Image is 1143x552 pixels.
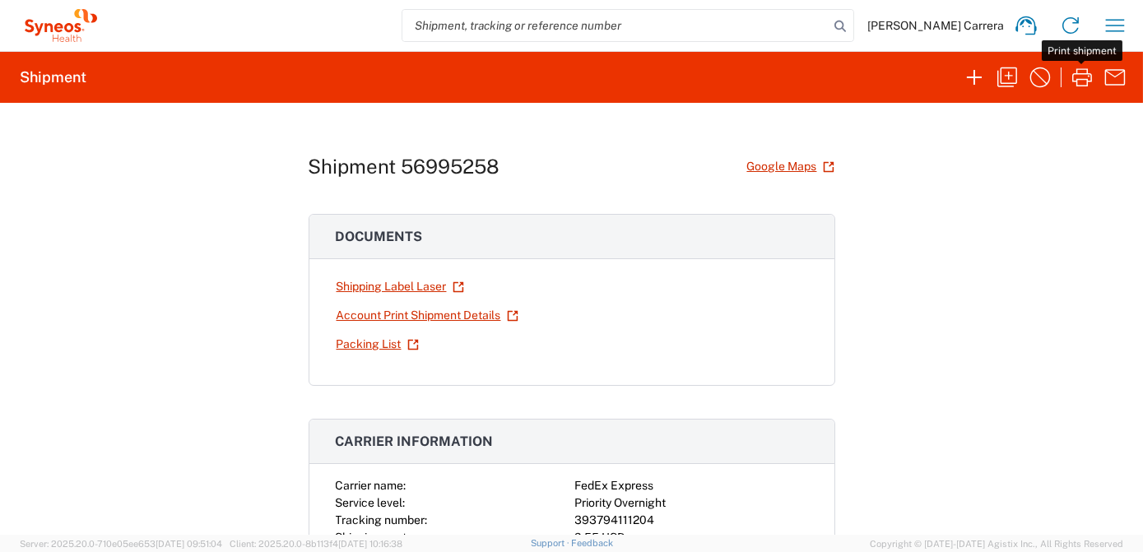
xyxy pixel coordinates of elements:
input: Shipment, tracking or reference number [402,10,829,41]
a: Account Print Shipment Details [336,301,519,330]
span: Server: 2025.20.0-710e05ee653 [20,539,222,549]
h2: Shipment [20,67,86,87]
span: Service level: [336,496,406,509]
span: Client: 2025.20.0-8b113f4 [230,539,402,549]
a: Shipping Label Laser [336,272,465,301]
div: 393794111204 [575,512,808,529]
span: Shipping cost [336,531,407,544]
h1: Shipment 56995258 [309,155,500,179]
span: Carrier name: [336,479,407,492]
span: Carrier information [336,434,494,449]
div: 9.55 USD [575,529,808,546]
span: [DATE] 10:16:38 [338,539,402,549]
span: Documents [336,229,423,244]
span: [DATE] 09:51:04 [156,539,222,549]
a: Support [531,538,572,548]
span: Tracking number: [336,513,428,526]
div: FedEx Express [575,477,808,494]
span: [PERSON_NAME] Carrera [867,18,1004,33]
a: Feedback [571,538,613,548]
a: Packing List [336,330,420,359]
div: Priority Overnight [575,494,808,512]
a: Google Maps [746,152,835,181]
span: Copyright © [DATE]-[DATE] Agistix Inc., All Rights Reserved [870,536,1123,551]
